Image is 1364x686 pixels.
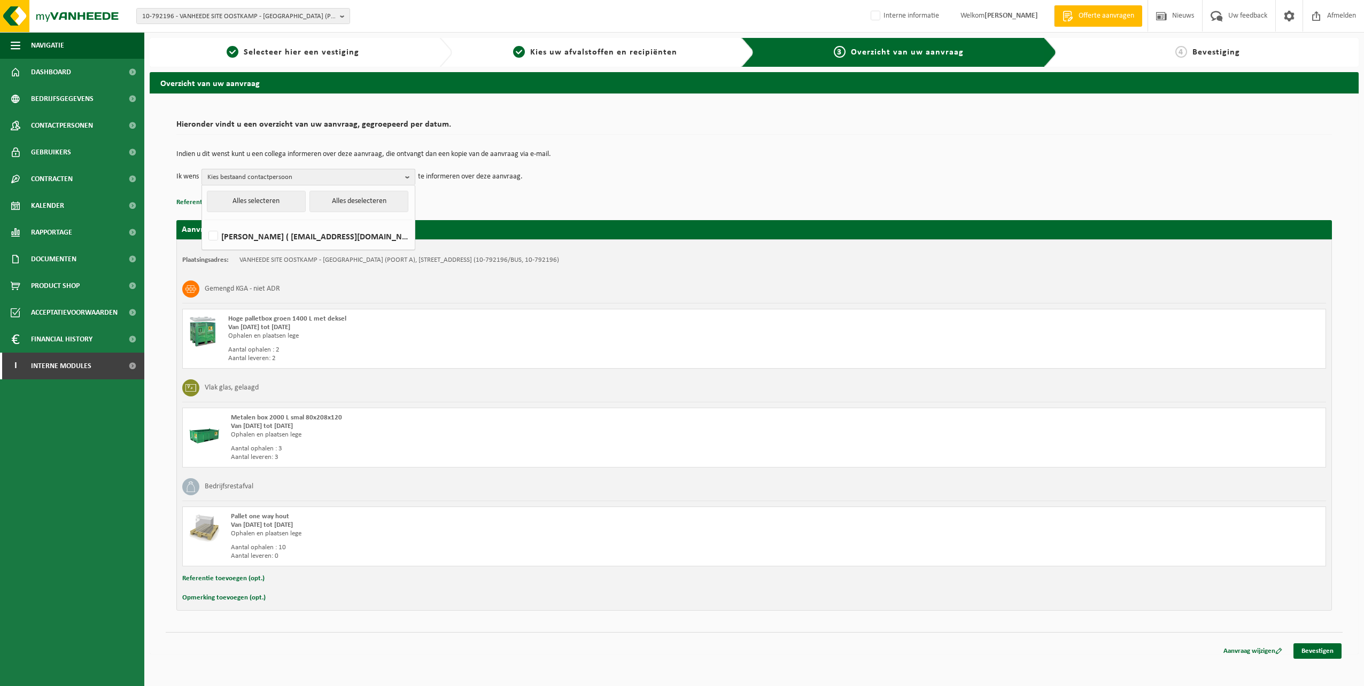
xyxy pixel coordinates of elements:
span: Hoge palletbox groen 1400 L met deksel [228,315,346,322]
div: Aantal leveren: 2 [228,354,794,363]
span: Contracten [31,166,73,192]
span: Pallet one way hout [231,513,289,520]
span: Bevestiging [1192,48,1240,57]
button: 10-792196 - VANHEEDE SITE OOSTKAMP - [GEOGRAPHIC_DATA] (POORT A) - 8020 [STREET_ADDRESS] [136,8,350,24]
span: Product Shop [31,272,80,299]
div: Aantal leveren: 0 [231,552,797,560]
div: Ophalen en plaatsen lege [228,332,794,340]
div: Ophalen en plaatsen lege [231,431,797,439]
p: te informeren over deze aanvraag. [418,169,523,185]
div: Aantal ophalen : 10 [231,543,797,552]
span: 2 [513,46,525,58]
span: Navigatie [31,32,64,59]
a: 1Selecteer hier een vestiging [155,46,431,59]
td: VANHEEDE SITE OOSTKAMP - [GEOGRAPHIC_DATA] (POORT A), [STREET_ADDRESS] (10-792196/BUS, 10-792196) [239,256,559,264]
span: Financial History [31,326,92,353]
span: Gebruikers [31,139,71,166]
span: Overzicht van uw aanvraag [851,48,964,57]
a: 2Kies uw afvalstoffen en recipiënten [458,46,733,59]
div: Aantal ophalen : 2 [228,346,794,354]
span: 1 [227,46,238,58]
h3: Vlak glas, gelaagd [205,379,259,396]
span: I [11,353,20,379]
button: Referentie toevoegen (opt.) [176,196,259,209]
h2: Overzicht van uw aanvraag [150,72,1359,93]
span: 4 [1175,46,1187,58]
h3: Bedrijfsrestafval [205,478,253,495]
img: LP-PA-00000-WDN-11.png [188,512,220,544]
span: Metalen box 2000 L smal 80x208x120 [231,414,342,421]
p: Indien u dit wenst kunt u een collega informeren over deze aanvraag, die ontvangt dan een kopie v... [176,151,1332,158]
strong: Van [DATE] tot [DATE] [231,521,293,528]
button: Kies bestaand contactpersoon [201,169,415,185]
label: [PERSON_NAME] ( [EMAIL_ADDRESS][DOMAIN_NAME] ) [206,228,409,244]
a: Bevestigen [1293,643,1342,659]
span: Kies uw afvalstoffen en recipiënten [530,48,677,57]
button: Referentie toevoegen (opt.) [182,572,265,586]
img: PB-HB-1400-HPE-GN-11.png [188,315,218,347]
strong: Plaatsingsadres: [182,256,229,263]
a: Aanvraag wijzigen [1215,643,1290,659]
span: Kalender [31,192,64,219]
strong: Van [DATE] tot [DATE] [231,423,293,430]
span: Documenten [31,246,76,272]
span: Bedrijfsgegevens [31,85,94,112]
img: PB-MB-2000-MET-GN-01.png [188,414,220,446]
button: Alles selecteren [207,191,306,212]
p: Ik wens [176,169,199,185]
div: Ophalen en plaatsen lege [231,529,797,538]
h2: Hieronder vindt u een overzicht van uw aanvraag, gegroepeerd per datum. [176,120,1332,135]
span: Kies bestaand contactpersoon [207,169,401,185]
strong: Aanvraag voor [DATE] [182,225,262,234]
strong: [PERSON_NAME] [985,12,1038,20]
span: 3 [834,46,846,58]
span: Selecteer hier een vestiging [244,48,359,57]
a: Offerte aanvragen [1054,5,1142,27]
span: 10-792196 - VANHEEDE SITE OOSTKAMP - [GEOGRAPHIC_DATA] (POORT A) - 8020 [STREET_ADDRESS] [142,9,336,25]
button: Opmerking toevoegen (opt.) [182,591,266,605]
strong: Van [DATE] tot [DATE] [228,324,290,331]
button: Alles deselecteren [309,191,408,212]
span: Offerte aanvragen [1076,11,1137,21]
div: Aantal ophalen : 3 [231,445,797,453]
span: Contactpersonen [31,112,93,139]
label: Interne informatie [869,8,939,24]
h3: Gemengd KGA - niet ADR [205,280,280,298]
span: Acceptatievoorwaarden [31,299,118,326]
div: Aantal leveren: 3 [231,453,797,462]
span: Rapportage [31,219,72,246]
span: Dashboard [31,59,71,85]
span: Interne modules [31,353,91,379]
